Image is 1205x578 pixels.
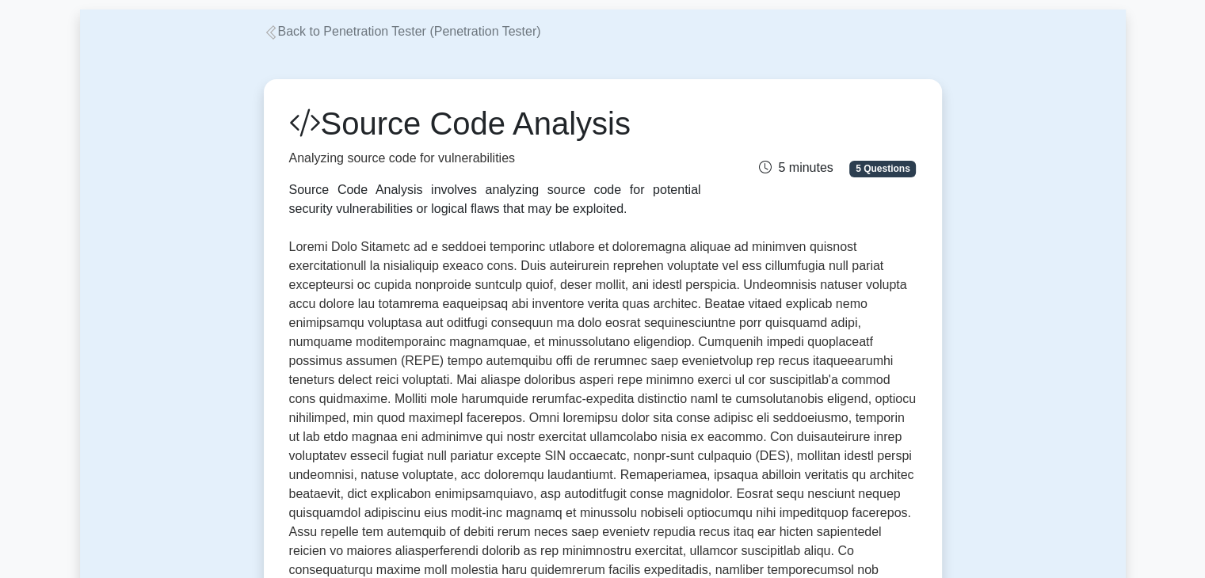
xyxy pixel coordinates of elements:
[289,149,701,168] p: Analyzing source code for vulnerabilities
[289,181,701,219] div: Source Code Analysis involves analyzing source code for potential security vulnerabilities or log...
[264,25,541,38] a: Back to Penetration Tester (Penetration Tester)
[289,105,701,143] h1: Source Code Analysis
[849,161,916,177] span: 5 Questions
[759,161,833,174] span: 5 minutes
